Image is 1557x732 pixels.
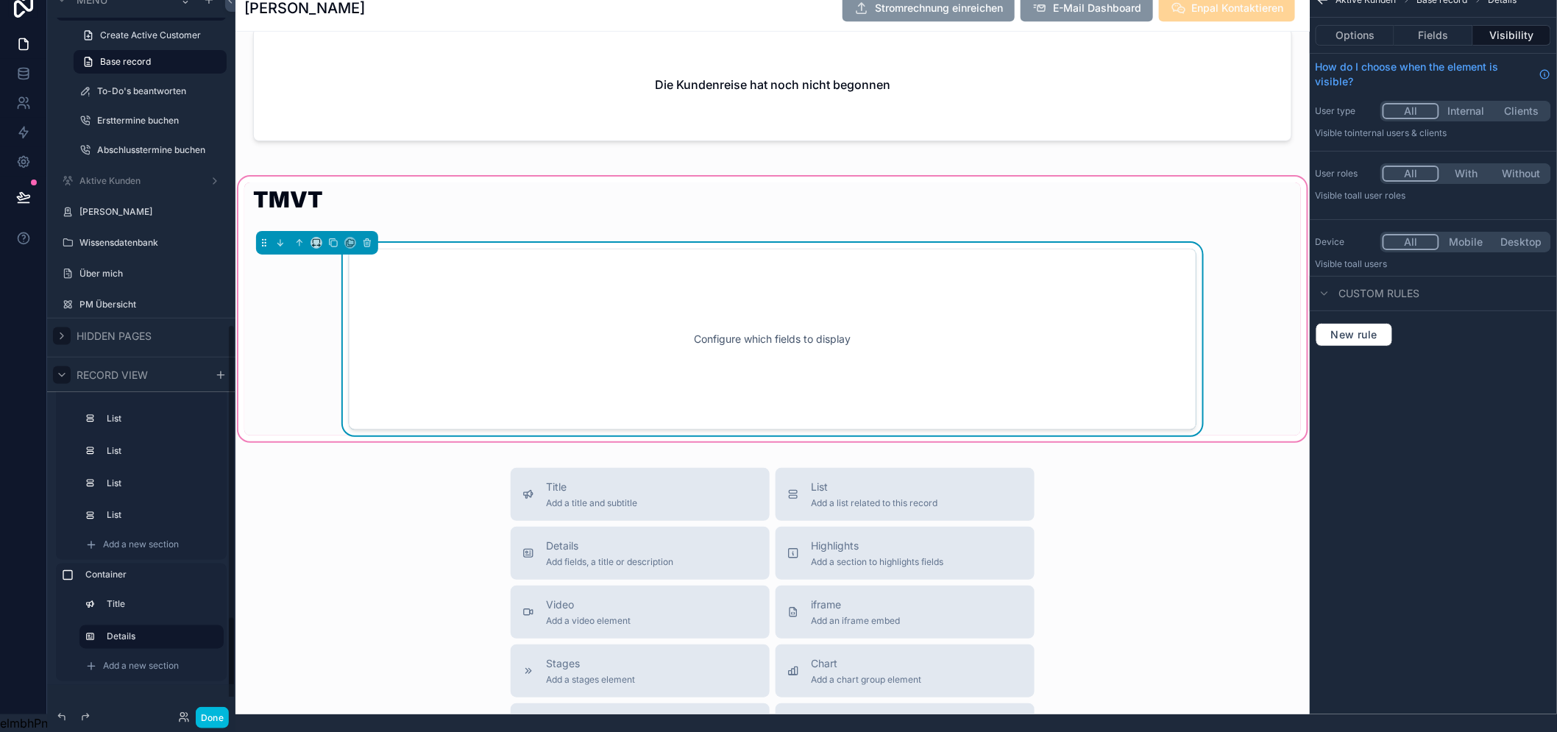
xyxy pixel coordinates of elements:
button: New rule [1316,323,1393,347]
button: Clients [1494,103,1549,119]
label: User roles [1316,168,1375,180]
p: Visible to [1316,127,1551,139]
button: All [1383,166,1439,182]
button: With [1439,166,1494,182]
span: Hidden pages [77,329,152,344]
span: Add a title and subtitle [546,497,637,509]
label: [PERSON_NAME] [79,206,218,218]
span: Custom rules [1339,286,1420,301]
button: VideoAdd a video element [511,586,770,639]
label: Wissensdatenbank [79,237,218,249]
a: Base record [74,50,227,74]
button: Done [196,707,229,728]
span: New rule [1325,328,1383,341]
button: DetailsAdd fields, a title or description [511,527,770,580]
span: Create Active Customer [100,29,201,41]
span: Stages [546,656,635,671]
label: Abschlusstermine buchen [97,144,218,156]
a: How do I choose when the element is visible? [1316,60,1551,89]
span: Add an iframe embed [811,615,900,627]
button: Options [1316,25,1394,46]
label: PM Übersicht [79,299,218,310]
span: Base record [100,56,151,68]
label: User type [1316,105,1375,117]
button: StagesAdd a stages element [511,644,770,697]
span: Add fields, a title or description [546,556,673,568]
span: Highlights [811,539,943,553]
span: Chart [811,656,921,671]
button: All [1383,234,1439,250]
span: Add a stages element [546,674,635,686]
span: List [811,480,937,494]
span: Add a new section [103,661,179,672]
button: iframeAdd an iframe embed [776,586,1035,639]
div: Configure which fields to display [373,273,1172,405]
a: Create Active Customer [74,24,227,47]
span: How do I choose when the element is visible? [1316,60,1533,89]
span: iframe [811,597,900,612]
div: scrollable content [47,392,235,685]
button: ListAdd a list related to this record [776,468,1035,521]
button: ChartAdd a chart group element [776,644,1035,697]
span: Internal users & clients [1353,127,1447,138]
span: Record view [77,368,148,383]
label: List [107,413,212,424]
p: Visible to [1316,258,1551,270]
label: List [107,510,212,522]
button: Visibility [1473,25,1551,46]
span: Add a chart group element [811,674,921,686]
label: Device [1316,236,1375,248]
button: Without [1494,166,1549,182]
label: Über mich [79,268,218,280]
span: Add a list related to this record [811,497,937,509]
span: All user roles [1353,190,1406,201]
label: Title [107,599,212,611]
p: Visible to [1316,190,1551,202]
span: Video [546,597,631,612]
span: Add a video element [546,615,631,627]
span: Details [546,539,673,553]
span: all users [1353,258,1388,269]
span: Add a new section [103,539,179,551]
label: List [107,477,212,489]
label: List [107,445,212,457]
label: Details [107,631,212,643]
button: HighlightsAdd a section to highlights fields [776,527,1035,580]
button: Fields [1394,25,1472,46]
button: TitleAdd a title and subtitle [511,468,770,521]
label: Container [85,569,215,581]
button: Internal [1439,103,1494,119]
label: Ersttermine buchen [97,115,218,127]
button: Mobile [1439,234,1494,250]
label: Aktive Kunden [79,175,197,187]
span: Title [546,480,637,494]
button: All [1383,103,1439,119]
label: To-Do's beantworten [97,85,218,97]
span: Add a section to highlights fields [811,556,943,568]
button: Desktop [1494,234,1549,250]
